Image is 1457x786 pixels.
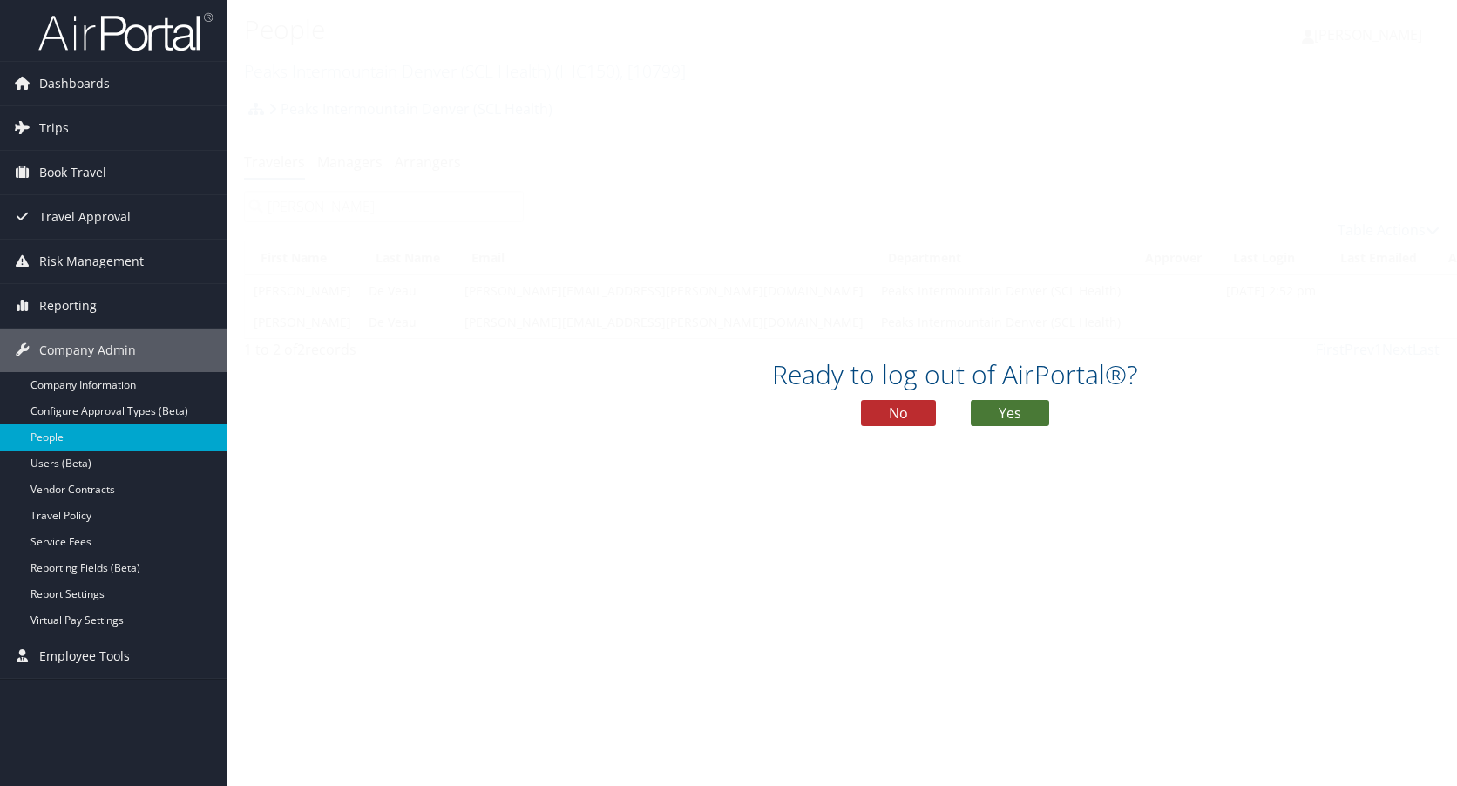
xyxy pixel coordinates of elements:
[39,106,69,150] span: Trips
[39,62,110,105] span: Dashboards
[861,400,936,426] button: No
[39,634,130,678] span: Employee Tools
[39,151,106,194] span: Book Travel
[39,284,97,328] span: Reporting
[39,195,131,239] span: Travel Approval
[39,329,136,372] span: Company Admin
[39,240,144,283] span: Risk Management
[38,11,213,52] img: airportal-logo.png
[971,400,1049,426] button: Yes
